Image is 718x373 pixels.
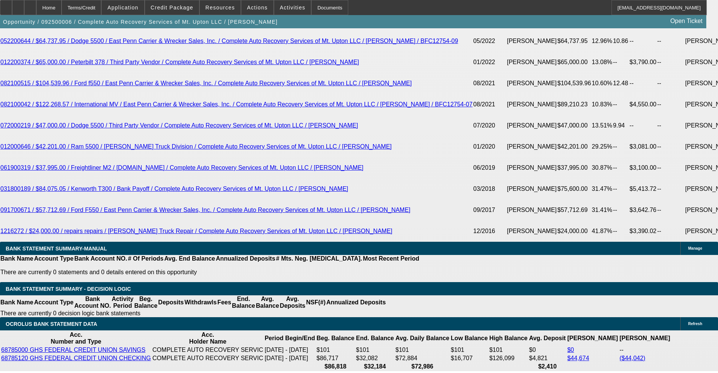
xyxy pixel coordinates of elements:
[591,115,613,136] td: 13.51%
[591,221,613,242] td: 41.87%
[629,94,657,115] td: $4,550.00
[184,295,217,310] th: Withdrawls
[557,94,591,115] td: $89,210.23
[629,136,657,157] td: $3,081.00
[0,228,392,234] a: 1216272 / $24,000.00 / repairs repairs / [PERSON_NAME] Truck Repair / Complete Auto Recovery Serv...
[152,355,264,362] td: COMPLETE AUTO RECOVERY SERVIC
[506,200,557,221] td: [PERSON_NAME]
[473,94,506,115] td: 08/2021
[657,94,685,115] td: --
[557,115,591,136] td: $47,000.00
[557,52,591,73] td: $65,000.00
[0,80,412,86] a: 082100515 / $104,539.96 / Ford f550 / East Penn Carrier & Wrecker Sales, Inc. / Complete Auto Rec...
[613,178,629,200] td: --
[619,346,670,354] td: --
[205,5,235,11] span: Resources
[395,363,450,370] th: $72,986
[657,52,685,73] td: --
[619,355,645,361] a: ($44,042)
[529,363,566,370] th: $2,410
[613,31,629,52] td: 10.86
[473,221,506,242] td: 12/2016
[6,321,97,327] span: OCROLUS BANK STATEMENT DATA
[363,255,420,262] th: Most Recent Period
[529,331,566,345] th: Avg. Deposit
[264,355,315,362] td: [DATE] - [DATE]
[316,355,355,362] td: $86,717
[1,347,145,353] a: 68785000 GHS FEDERAL CREDIT UNION SAVINGS
[306,295,326,310] th: NSF(#)
[152,331,264,345] th: Acc. Holder Name
[451,331,488,345] th: Low Balance
[629,31,657,52] td: --
[316,363,355,370] th: $86,818
[102,0,144,15] button: Application
[591,157,613,178] td: 30.87%
[395,331,450,345] th: Avg. Daily Balance
[657,200,685,221] td: --
[111,295,134,310] th: Activity Period
[356,355,394,362] td: $32,082
[567,331,618,345] th: [PERSON_NAME]
[591,178,613,200] td: 31.47%
[473,31,506,52] td: 05/2022
[591,31,613,52] td: 12.96%
[279,295,306,310] th: Avg. Deposits
[557,221,591,242] td: $24,000.00
[264,346,315,354] td: [DATE] - [DATE]
[473,73,506,94] td: 08/2021
[0,143,392,150] a: 012000646 / $42,201.00 / Ram 5500 / [PERSON_NAME] Truck Division / Complete Auto Recovery Service...
[274,0,311,15] button: Activities
[395,355,450,362] td: $72,884
[151,5,193,11] span: Credit Package
[145,0,199,15] button: Credit Package
[657,157,685,178] td: --
[164,255,216,262] th: Avg. End Balance
[356,363,394,370] th: $32,184
[34,255,74,262] th: Account Type
[506,221,557,242] td: [PERSON_NAME]
[395,346,450,354] td: $101
[34,295,74,310] th: Account Type
[591,136,613,157] td: 29.25%
[567,347,574,353] a: $0
[557,73,591,94] td: $104,539.96
[613,200,629,221] td: --
[629,115,657,136] td: --
[629,157,657,178] td: $3,100.00
[451,346,488,354] td: $101
[264,331,315,345] th: Period Begin/End
[489,331,528,345] th: High Balance
[74,295,111,310] th: Bank Account NO.
[629,73,657,94] td: --
[0,207,411,213] a: 091700671 / $57,712.69 / Ford F550 / East Penn Carrier & Wrecker Sales, Inc. / Complete Auto Reco...
[657,221,685,242] td: --
[1,331,151,345] th: Acc. Number and Type
[215,255,275,262] th: Annualized Deposits
[591,73,613,94] td: 10.60%
[557,178,591,200] td: $75,600.00
[489,355,528,362] td: $126,099
[217,295,232,310] th: Fees
[506,31,557,52] td: [PERSON_NAME]
[74,255,128,262] th: Bank Account NO.
[276,255,363,262] th: # Mts. Neg. [MEDICAL_DATA].
[667,15,706,28] a: Open Ticket
[255,295,279,310] th: Avg. Balance
[529,355,566,362] td: $4,821
[613,157,629,178] td: --
[688,246,702,250] span: Manage
[356,331,394,345] th: End. Balance
[0,164,363,171] a: 061900319 / $37,995.00 / Freightliner M2 / [DOMAIN_NAME] / Complete Auto Recovery Services of Mt....
[473,52,506,73] td: 01/2022
[506,52,557,73] td: [PERSON_NAME]
[0,186,348,192] a: 031800189 / $84,075.05 / Kenworth T300 / Bank Payoff / Complete Auto Recovery Services of Mt. Upt...
[473,178,506,200] td: 03/2018
[473,115,506,136] td: 07/2020
[613,52,629,73] td: --
[0,269,419,276] p: There are currently 0 statements and 0 details entered on this opportunity
[506,178,557,200] td: [PERSON_NAME]
[158,295,184,310] th: Deposits
[316,331,355,345] th: Beg. Balance
[613,136,629,157] td: --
